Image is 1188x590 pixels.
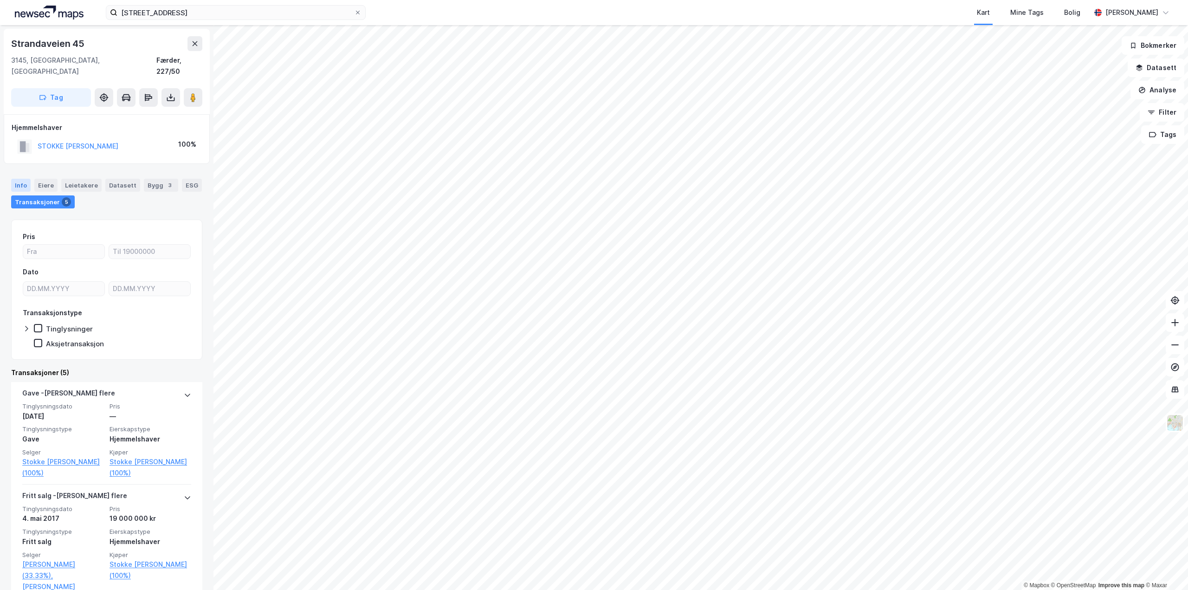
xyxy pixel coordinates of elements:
[22,456,104,479] a: Stokke [PERSON_NAME] (100%)
[1098,582,1144,589] a: Improve this map
[22,448,104,456] span: Selger
[12,122,202,133] div: Hjemmelshaver
[110,448,191,456] span: Kjøper
[22,388,115,402] div: Gave - [PERSON_NAME] flere
[22,505,104,513] span: Tinglysningsdato
[178,139,196,150] div: 100%
[182,179,202,192] div: ESG
[23,266,39,278] div: Dato
[156,55,202,77] div: Færder, 227/50
[110,411,191,422] div: —
[11,88,91,107] button: Tag
[105,179,140,192] div: Datasett
[11,55,156,77] div: 3145, [GEOGRAPHIC_DATA], [GEOGRAPHIC_DATA]
[110,425,191,433] span: Eierskapstype
[110,456,191,479] a: Stokke [PERSON_NAME] (100%)
[23,245,104,259] input: Fra
[1140,103,1184,122] button: Filter
[1141,125,1184,144] button: Tags
[110,559,191,581] a: Stokke [PERSON_NAME] (100%)
[11,195,75,208] div: Transaksjoner
[110,505,191,513] span: Pris
[1128,58,1184,77] button: Datasett
[110,434,191,445] div: Hjemmelshaver
[22,425,104,433] span: Tinglysningstype
[117,6,354,19] input: Søk på adresse, matrikkel, gårdeiere, leietakere eller personer
[62,197,71,207] div: 5
[23,282,104,296] input: DD.MM.YYYY
[46,339,104,348] div: Aksjetransaksjon
[61,179,102,192] div: Leietakere
[1122,36,1184,55] button: Bokmerker
[110,513,191,524] div: 19 000 000 kr
[11,179,31,192] div: Info
[1105,7,1158,18] div: [PERSON_NAME]
[1024,582,1049,589] a: Mapbox
[165,181,174,190] div: 3
[1142,545,1188,590] iframe: Chat Widget
[22,434,104,445] div: Gave
[1130,81,1184,99] button: Analyse
[1051,582,1096,589] a: OpenStreetMap
[1064,7,1080,18] div: Bolig
[22,528,104,536] span: Tinglysningstype
[144,179,178,192] div: Bygg
[23,231,35,242] div: Pris
[34,179,58,192] div: Eiere
[15,6,84,19] img: logo.a4113a55bc3d86da70a041830d287a7e.svg
[22,402,104,410] span: Tinglysningsdato
[110,402,191,410] span: Pris
[22,490,127,505] div: Fritt salg - [PERSON_NAME] flere
[1166,414,1184,432] img: Z
[22,411,104,422] div: [DATE]
[22,536,104,547] div: Fritt salg
[977,7,990,18] div: Kart
[109,245,190,259] input: Til 19000000
[109,282,190,296] input: DD.MM.YYYY
[22,513,104,524] div: 4. mai 2017
[23,307,82,318] div: Transaksjonstype
[1010,7,1044,18] div: Mine Tags
[22,559,104,581] a: [PERSON_NAME] (33.33%),
[22,551,104,559] span: Selger
[11,36,86,51] div: Strandaveien 45
[110,551,191,559] span: Kjøper
[11,367,202,378] div: Transaksjoner (5)
[110,536,191,547] div: Hjemmelshaver
[110,528,191,536] span: Eierskapstype
[46,324,93,333] div: Tinglysninger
